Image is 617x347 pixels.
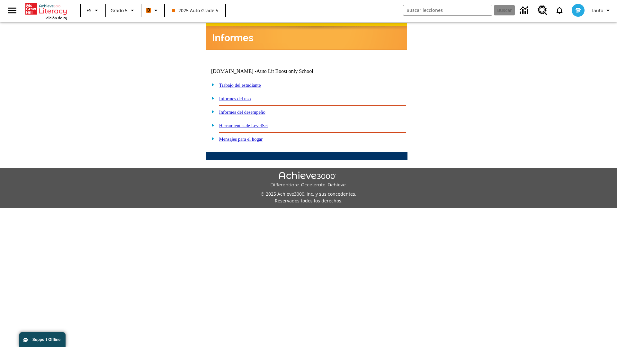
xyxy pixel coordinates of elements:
nobr: Auto Lit Boost only School [256,68,313,74]
input: Buscar campo [403,5,492,15]
button: Escoja un nuevo avatar [568,2,588,19]
span: Grado 5 [111,7,128,14]
img: plus.gif [208,95,215,101]
button: Support Offline [19,332,66,347]
img: avatar image [572,4,585,17]
a: Notificaciones [551,2,568,19]
img: plus.gif [208,122,215,128]
a: Informes del uso [219,96,251,101]
button: Abrir el menú lateral [3,1,22,20]
button: Lenguaje: ES, Selecciona un idioma [83,4,103,16]
img: Achieve3000 Differentiate Accelerate Achieve [270,172,347,188]
img: plus.gif [208,136,215,141]
span: ES [86,7,92,14]
a: Informes del desempeño [219,110,265,115]
span: Edición de NJ [44,15,67,20]
img: plus.gif [208,82,215,87]
span: B [147,6,150,14]
button: Grado: Grado 5, Elige un grado [108,4,139,16]
span: Tauto [591,7,603,14]
td: [DOMAIN_NAME] - [211,68,329,74]
div: Portada [25,2,67,20]
a: Centro de información [516,2,534,19]
button: Boost El color de la clase es anaranjado. Cambiar el color de la clase. [143,4,162,16]
span: Support Offline [32,337,60,342]
img: header [206,23,407,50]
a: Mensajes para el hogar [219,137,263,142]
button: Perfil/Configuración [588,4,614,16]
span: 2025 Auto Grade 5 [172,7,218,14]
a: Herramientas de LevelSet [219,123,268,128]
img: plus.gif [208,109,215,114]
a: Centro de recursos, Se abrirá en una pestaña nueva. [534,2,551,19]
a: Trabajo del estudiante [219,83,261,88]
